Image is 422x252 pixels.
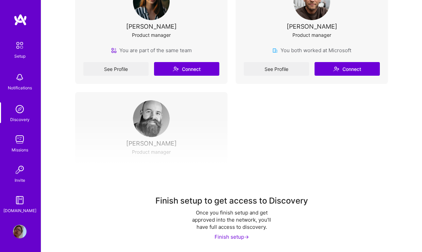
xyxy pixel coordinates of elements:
div: Missions [12,146,28,153]
div: You are part of the same team [111,47,192,54]
div: Notifications [8,84,32,91]
div: [DOMAIN_NAME] [3,207,36,214]
div: Discovery [10,116,30,123]
img: setup [13,38,27,53]
img: team [111,48,117,53]
div: Product manager [292,31,331,39]
img: bell [13,71,27,84]
div: Finish setup to get access to Discovery [155,195,308,206]
div: Invite [15,177,25,184]
img: User Avatar [13,225,27,238]
div: [PERSON_NAME] [126,23,177,30]
div: Finish setup -> [215,233,249,240]
div: You both worked at Microsoft [272,47,351,54]
img: logo [14,14,27,26]
img: Invite [13,163,27,177]
img: company icon [272,48,278,53]
img: teamwork [13,133,27,146]
div: [PERSON_NAME] [287,23,337,30]
img: User Avatar [133,100,170,137]
img: discovery [13,102,27,116]
div: Product manager [132,31,171,39]
div: Setup [14,53,26,60]
img: guide book [13,193,27,207]
div: Once you finish setup and get approved into the network, you'll have full access to discovery. [189,209,274,231]
a: User Avatar [11,225,28,238]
